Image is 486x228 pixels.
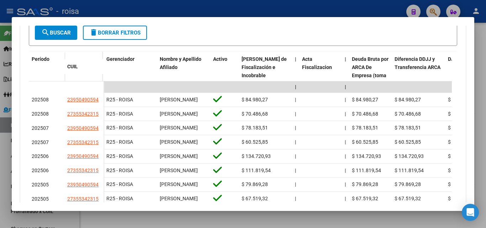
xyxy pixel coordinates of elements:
[32,111,49,117] span: 202508
[29,52,64,81] datatable-header-cell: Período
[295,181,296,187] span: |
[41,30,71,36] span: Buscar
[160,125,198,131] span: [PERSON_NAME]
[239,52,292,99] datatable-header-cell: Deuda Bruta Neto de Fiscalización e Incobrable
[395,111,421,117] span: $ 70.486,68
[106,181,133,187] span: R25 - ROISA
[67,64,78,69] span: CUIL
[242,111,268,117] span: $ 70.486,68
[448,111,474,117] span: $ 70.486,68
[349,52,392,99] datatable-header-cell: Deuda Bruta por ARCA De Empresa (toma en cuenta todos los afiliados)
[32,139,49,145] span: 202507
[295,84,296,90] span: |
[160,97,198,102] span: [PERSON_NAME]
[106,97,133,102] span: R25 - ROISA
[32,97,49,102] span: 202508
[448,139,474,145] span: $ 60.525,85
[210,52,239,99] datatable-header-cell: Activo
[242,168,271,173] span: $ 111.819,54
[242,153,271,159] span: $ 134.720,93
[345,181,346,187] span: |
[352,111,378,117] span: $ 70.486,68
[345,56,346,62] span: |
[352,125,378,131] span: $ 78.183,51
[242,181,268,187] span: $ 79.869,28
[242,125,268,131] span: $ 78.183,51
[242,97,268,102] span: $ 84.980,27
[213,56,227,62] span: Activo
[345,196,346,201] span: |
[67,97,99,102] span: 23950490594
[67,168,99,173] span: 27355342315
[295,111,296,117] span: |
[352,97,378,102] span: $ 84.980,27
[160,56,201,70] span: Nombre y Apellido Afiliado
[462,204,479,221] div: Open Intercom Messenger
[342,52,349,99] datatable-header-cell: |
[395,56,440,70] span: Diferencia DDJJ y Transferencia ARCA
[352,196,378,201] span: $ 67.519,32
[302,56,332,70] span: Acta Fiscalizacion
[160,153,198,159] span: [PERSON_NAME]
[295,139,296,145] span: |
[352,168,381,173] span: $ 111.819,54
[67,125,99,131] span: 23950490594
[392,52,445,99] datatable-header-cell: Diferencia DDJJ y Transferencia ARCA
[32,153,49,159] span: 202506
[395,97,421,102] span: $ 84.980,27
[395,125,421,131] span: $ 78.183,51
[106,196,133,201] span: R25 - ROISA
[295,97,296,102] span: |
[345,97,346,102] span: |
[395,168,424,173] span: $ 111.819,54
[106,125,133,131] span: R25 - ROISA
[448,196,474,201] span: $ 67.519,32
[67,111,99,117] span: 27355342315
[345,168,346,173] span: |
[448,181,474,187] span: $ 79.869,28
[345,125,346,131] span: |
[67,153,99,159] span: 23950490594
[160,139,198,145] span: [PERSON_NAME]
[395,139,421,145] span: $ 60.525,85
[32,168,49,173] span: 202506
[160,111,198,117] span: [PERSON_NAME]
[448,97,474,102] span: $ 84.980,27
[67,182,99,187] span: 23950490594
[106,153,133,159] span: R25 - ROISA
[89,28,98,37] mat-icon: delete
[32,196,49,202] span: 202505
[242,196,268,201] span: $ 67.519,32
[242,56,287,78] span: [PERSON_NAME] de Fiscalización e Incobrable
[106,56,134,62] span: Gerenciador
[295,153,296,159] span: |
[395,196,421,201] span: $ 67.519,32
[352,139,378,145] span: $ 60.525,85
[106,139,133,145] span: R25 - ROISA
[345,84,346,90] span: |
[448,168,477,173] span: $ 111.819,54
[345,153,346,159] span: |
[295,125,296,131] span: |
[345,111,346,117] span: |
[32,56,49,62] span: Período
[295,168,296,173] span: |
[83,26,147,40] button: Borrar Filtros
[106,111,133,117] span: R25 - ROISA
[67,139,99,145] span: 27355342315
[160,168,198,173] span: [PERSON_NAME]
[32,125,49,131] span: 202507
[106,168,133,173] span: R25 - ROISA
[157,52,210,99] datatable-header-cell: Nombre y Apellido Afiliado
[352,153,381,159] span: $ 134.720,93
[89,30,141,36] span: Borrar Filtros
[32,182,49,187] span: 202505
[41,28,50,37] mat-icon: search
[395,181,421,187] span: $ 79.869,28
[352,56,389,94] span: Deuda Bruta por ARCA De Empresa (toma en cuenta todos los afiliados)
[345,139,346,145] span: |
[67,196,99,202] span: 27355342315
[160,181,198,187] span: [PERSON_NAME]
[295,196,296,201] span: |
[160,196,198,201] span: [PERSON_NAME]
